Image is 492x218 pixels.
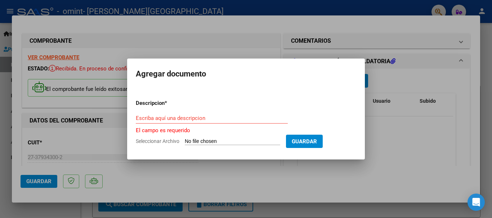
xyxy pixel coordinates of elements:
[136,138,179,144] span: Seleccionar Archivo
[292,138,317,145] span: Guardar
[136,126,356,135] p: El campo es requerido
[468,194,485,211] div: Open Intercom Messenger
[136,99,202,107] p: Descripcion
[136,67,356,81] h2: Agregar documento
[286,135,323,148] button: Guardar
